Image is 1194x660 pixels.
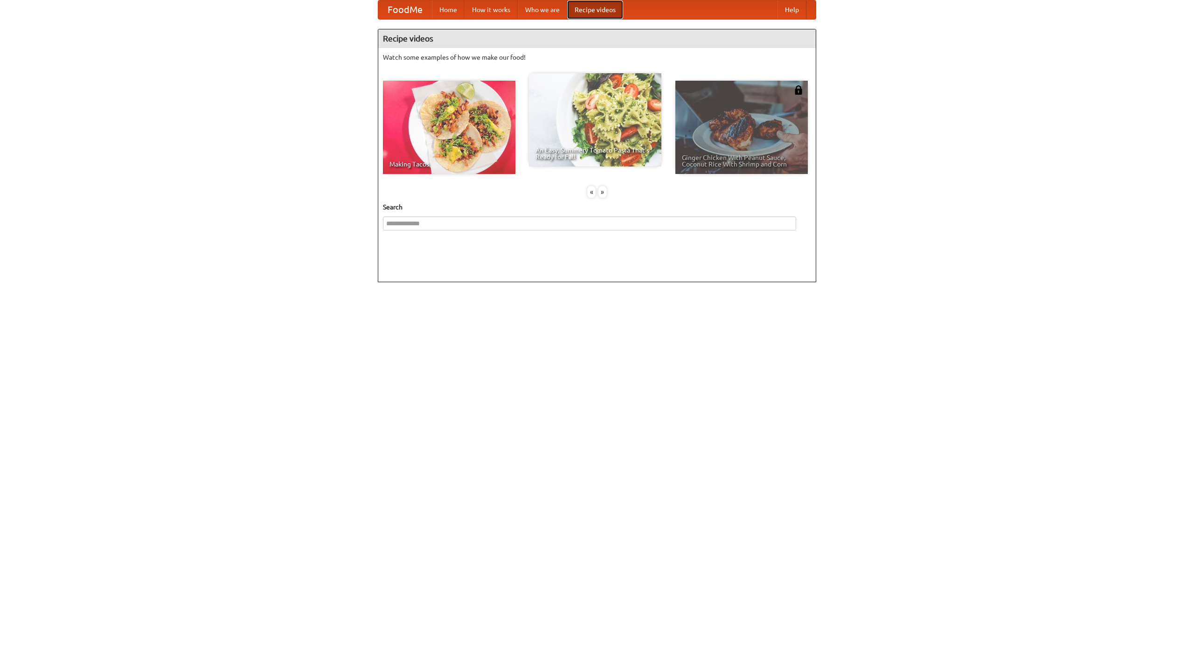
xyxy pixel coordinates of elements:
a: Who we are [518,0,567,19]
span: An Easy, Summery Tomato Pasta That's Ready for Fall [535,147,655,160]
h4: Recipe videos [378,29,816,48]
div: » [598,186,607,198]
a: Making Tacos [383,81,515,174]
a: Recipe videos [567,0,623,19]
span: Making Tacos [389,161,509,167]
a: Home [432,0,465,19]
p: Watch some examples of how we make our food! [383,53,811,62]
a: FoodMe [378,0,432,19]
div: « [587,186,596,198]
a: An Easy, Summery Tomato Pasta That's Ready for Fall [529,73,661,167]
h5: Search [383,202,811,212]
img: 483408.png [794,85,803,95]
a: Help [777,0,806,19]
a: How it works [465,0,518,19]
